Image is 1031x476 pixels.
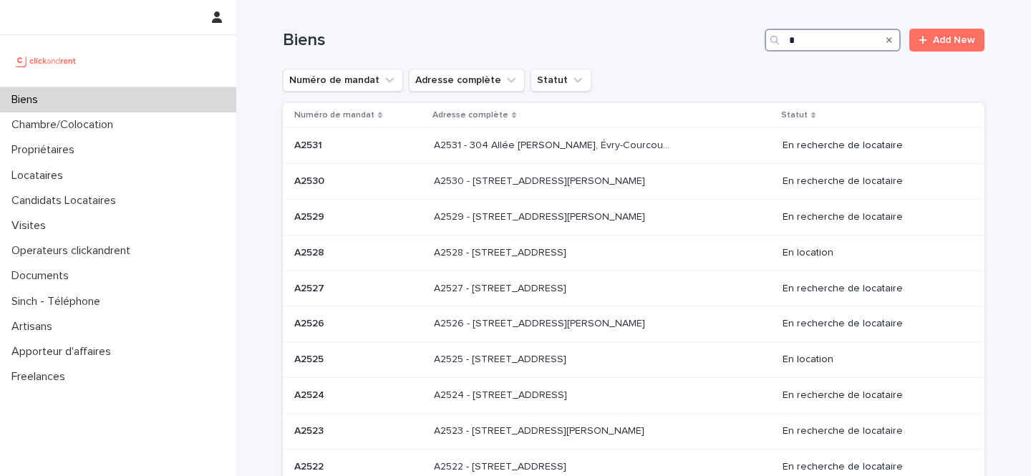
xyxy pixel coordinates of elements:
tr: A2523A2523 A2523 - [STREET_ADDRESS][PERSON_NAME]A2523 - [STREET_ADDRESS][PERSON_NAME] En recherch... [283,413,984,449]
p: A2528 [294,244,327,259]
button: Statut [531,69,591,92]
p: A2530 - [STREET_ADDRESS][PERSON_NAME] [434,173,648,188]
tr: A2524A2524 A2524 - [STREET_ADDRESS]A2524 - [STREET_ADDRESS] En recherche de locataire [283,377,984,413]
p: En recherche de locataire [783,175,962,188]
a: Add New [909,29,984,52]
p: Locataires [6,169,74,183]
p: En location [783,354,962,366]
p: A2527 [294,280,327,295]
p: Biens [6,93,49,107]
p: A2524 [294,387,327,402]
span: Add New [933,35,975,45]
p: En recherche de locataire [783,211,962,223]
p: Chambre/Colocation [6,118,125,132]
p: A2529 - 14 rue Honoré de Balzac, Garges-lès-Gonesse 95140 [434,208,648,223]
tr: A2531A2531 A2531 - 304 Allée [PERSON_NAME], Évry-Courcouronnes 91000A2531 - 304 Allée [PERSON_NAM... [283,128,984,164]
p: Propriétaires [6,143,86,157]
p: A2529 [294,208,327,223]
p: A2531 - 304 Allée Pablo Neruda, Évry-Courcouronnes 91000 [434,137,675,152]
p: A2523 - 18 quai Alphonse Le Gallo, Boulogne-Billancourt 92100 [434,422,647,437]
p: Adresse complète [432,107,508,123]
tr: A2527A2527 A2527 - [STREET_ADDRESS]A2527 - [STREET_ADDRESS] En recherche de locataire [283,271,984,306]
p: En recherche de locataire [783,389,962,402]
p: A2531 [294,137,325,152]
button: Adresse complète [409,69,525,92]
p: Numéro de mandat [294,107,374,123]
p: Artisans [6,320,64,334]
p: Statut [781,107,808,123]
p: Apporteur d'affaires [6,345,122,359]
tr: A2528A2528 A2528 - [STREET_ADDRESS]A2528 - [STREET_ADDRESS] En location [283,235,984,271]
p: A2522 - [STREET_ADDRESS] [434,458,569,473]
p: A2526 - [STREET_ADDRESS][PERSON_NAME] [434,315,648,330]
p: A2522 [294,458,326,473]
input: Search [765,29,901,52]
p: A2526 [294,315,327,330]
p: En location [783,247,962,259]
p: Candidats Locataires [6,194,127,208]
p: En recherche de locataire [783,425,962,437]
tr: A2526A2526 A2526 - [STREET_ADDRESS][PERSON_NAME]A2526 - [STREET_ADDRESS][PERSON_NAME] En recherch... [283,306,984,342]
tr: A2525A2525 A2525 - [STREET_ADDRESS]A2525 - [STREET_ADDRESS] En location [283,342,984,378]
p: En recherche de locataire [783,140,962,152]
p: A2528 - [STREET_ADDRESS] [434,244,569,259]
p: Freelances [6,370,77,384]
p: A2525 [294,351,326,366]
img: UCB0brd3T0yccxBKYDjQ [11,47,81,75]
p: En recherche de locataire [783,318,962,330]
h1: Biens [283,30,759,51]
p: A2530 [294,173,327,188]
p: A2525 - [STREET_ADDRESS] [434,351,569,366]
p: Sinch - Téléphone [6,295,112,309]
p: Documents [6,269,80,283]
p: Operateurs clickandrent [6,244,142,258]
p: A2523 [294,422,326,437]
p: En recherche de locataire [783,461,962,473]
p: A2524 - [STREET_ADDRESS] [434,387,570,402]
tr: A2529A2529 A2529 - [STREET_ADDRESS][PERSON_NAME]A2529 - [STREET_ADDRESS][PERSON_NAME] En recherch... [283,199,984,235]
button: Numéro de mandat [283,69,403,92]
p: Visites [6,219,57,233]
p: En recherche de locataire [783,283,962,295]
tr: A2530A2530 A2530 - [STREET_ADDRESS][PERSON_NAME]A2530 - [STREET_ADDRESS][PERSON_NAME] En recherch... [283,164,984,200]
p: A2527 - [STREET_ADDRESS] [434,280,569,295]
